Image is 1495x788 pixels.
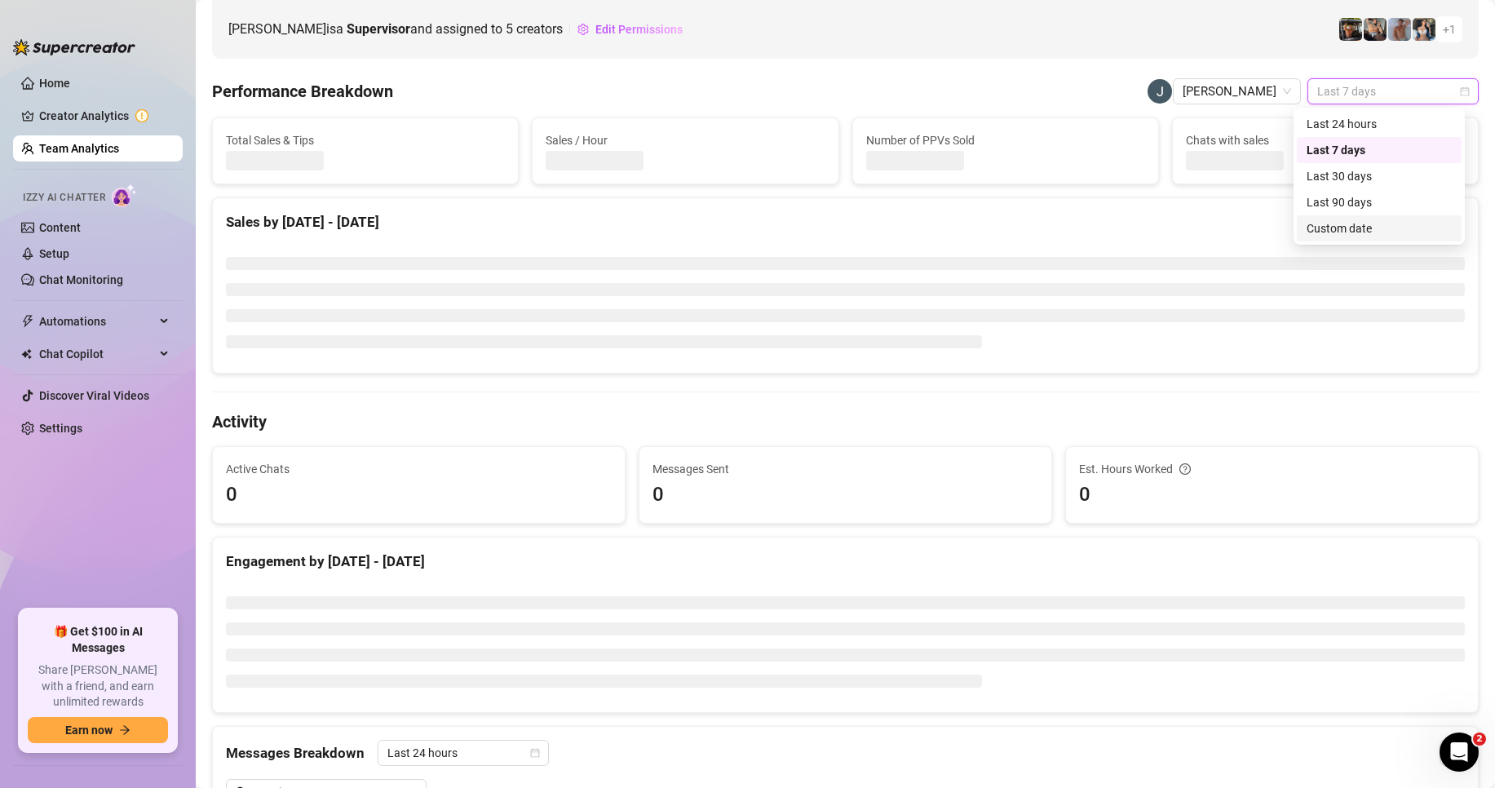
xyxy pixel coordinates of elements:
[28,662,168,711] span: Share [PERSON_NAME] with a friend, and earn unlimited rewards
[1297,111,1462,137] div: Last 24 hours
[1297,137,1462,163] div: Last 7 days
[119,724,130,736] span: arrow-right
[65,724,113,737] span: Earn now
[506,21,513,37] span: 5
[39,247,69,260] a: Setup
[866,131,1145,149] span: Number of PPVs Sold
[13,39,135,55] img: logo-BBDzfeDw.svg
[530,748,540,758] span: calendar
[652,480,1038,511] span: 0
[1186,131,1465,149] span: Chats with sales
[577,16,683,42] button: Edit Permissions
[112,184,137,207] img: AI Chatter
[212,410,1479,433] h4: Activity
[226,460,612,478] span: Active Chats
[1307,219,1452,237] div: Custom date
[28,717,168,743] button: Earn nowarrow-right
[1179,460,1191,478] span: question-circle
[1364,18,1387,41] img: George
[1473,733,1486,746] span: 2
[1443,20,1456,38] span: + 1
[1413,18,1435,41] img: Katy
[39,142,119,155] a: Team Analytics
[39,77,70,90] a: Home
[39,389,149,402] a: Discover Viral Videos
[595,23,683,36] span: Edit Permissions
[226,131,505,149] span: Total Sales & Tips
[39,103,170,129] a: Creator Analytics exclamation-circle
[652,460,1038,478] span: Messages Sent
[226,551,1465,573] div: Engagement by [DATE] - [DATE]
[1460,86,1470,96] span: calendar
[1297,215,1462,241] div: Custom date
[39,341,155,367] span: Chat Copilot
[39,273,123,286] a: Chat Monitoring
[1307,193,1452,211] div: Last 90 days
[39,221,81,234] a: Content
[1183,79,1291,104] span: Jeffery Bamba
[1079,480,1465,511] span: 0
[1440,733,1479,772] iframe: Intercom live chat
[1079,460,1465,478] div: Est. Hours Worked
[1339,18,1362,41] img: Nathan
[1307,115,1452,133] div: Last 24 hours
[1297,189,1462,215] div: Last 90 days
[546,131,825,149] span: Sales / Hour
[1307,167,1452,185] div: Last 30 days
[228,19,563,39] span: [PERSON_NAME] is a and assigned to creators
[1307,141,1452,159] div: Last 7 days
[1148,79,1172,104] img: Jeffery Bamba
[39,308,155,334] span: Automations
[226,740,1465,766] div: Messages Breakdown
[347,21,410,37] b: Supervisor
[212,80,393,103] h4: Performance Breakdown
[28,624,168,656] span: 🎁 Get $100 in AI Messages
[1317,79,1469,104] span: Last 7 days
[226,211,1465,233] div: Sales by [DATE] - [DATE]
[387,741,539,765] span: Last 24 hours
[1297,163,1462,189] div: Last 30 days
[23,190,105,206] span: Izzy AI Chatter
[39,422,82,435] a: Settings
[226,480,612,511] span: 0
[21,348,32,360] img: Chat Copilot
[577,24,589,35] span: setting
[1388,18,1411,41] img: Joey
[21,315,34,328] span: thunderbolt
